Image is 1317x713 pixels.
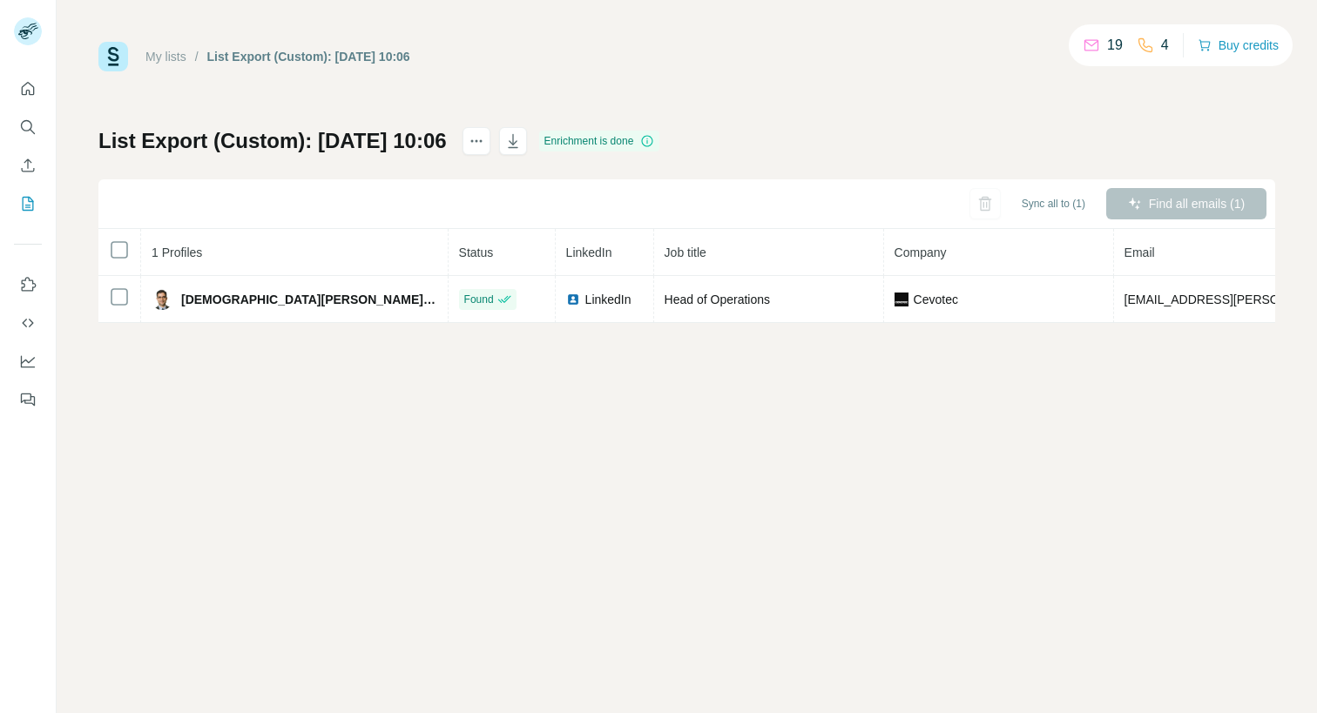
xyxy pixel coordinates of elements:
[1161,35,1169,56] p: 4
[1107,35,1123,56] p: 19
[539,131,660,151] div: Enrichment is done
[566,246,612,259] span: LinkedIn
[665,246,706,259] span: Job title
[1198,33,1279,57] button: Buy credits
[181,291,437,308] span: [DEMOGRAPHIC_DATA][PERSON_NAME], MBA
[14,111,42,143] button: Search
[895,246,947,259] span: Company
[463,127,490,155] button: actions
[895,293,908,306] img: company-logo
[207,48,410,65] div: List Export (Custom): [DATE] 10:06
[1022,196,1085,212] span: Sync all to (1)
[14,73,42,104] button: Quick start
[914,291,958,308] span: Cevotec
[145,50,186,64] a: My lists
[14,269,42,300] button: Use Surfe on LinkedIn
[1010,191,1097,217] button: Sync all to (1)
[585,291,631,308] span: LinkedIn
[665,293,770,306] span: Head of Operations
[14,188,42,219] button: My lists
[14,307,42,339] button: Use Surfe API
[98,42,128,71] img: Surfe Logo
[566,293,580,306] img: LinkedIn logo
[1125,246,1155,259] span: Email
[152,246,202,259] span: 1 Profiles
[459,246,494,259] span: Status
[98,127,447,155] h1: List Export (Custom): [DATE] 10:06
[14,384,42,415] button: Feedback
[195,48,199,65] li: /
[14,346,42,377] button: Dashboard
[152,289,172,310] img: Avatar
[464,292,494,307] span: Found
[14,150,42,181] button: Enrich CSV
